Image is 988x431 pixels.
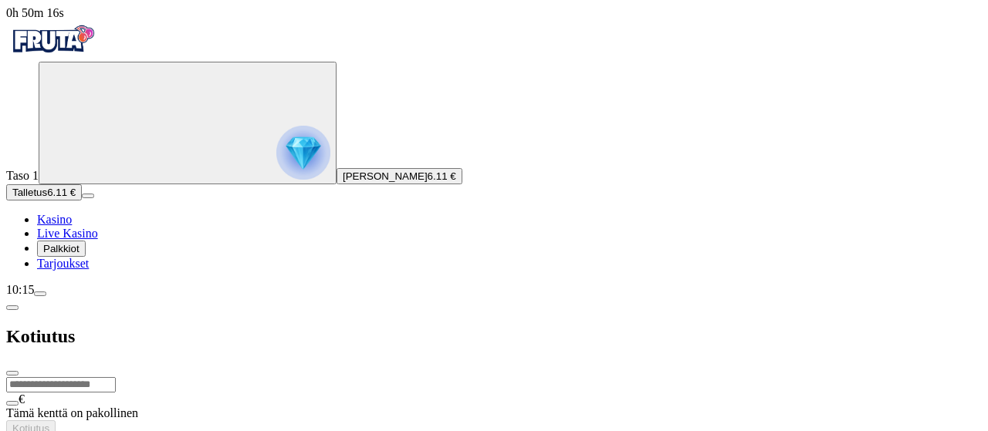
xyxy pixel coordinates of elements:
nav: Primary [6,20,982,271]
span: Tämä kenttä on pakollinen [6,406,138,419]
span: 6.11 € [428,170,456,182]
a: poker-chip iconLive Kasino [37,227,98,240]
span: Talletus [12,187,47,198]
img: reward progress [276,126,330,180]
span: 6.11 € [47,187,76,198]
span: Taso 1 [6,169,39,182]
a: gift-inverted iconTarjoukset [37,257,89,270]
button: reward progress [39,62,337,184]
button: [PERSON_NAME]6.11 € [337,168,462,184]
button: reward iconPalkkiot [37,241,86,257]
span: [PERSON_NAME] [343,170,428,182]
span: € [19,392,25,406]
button: menu [82,194,94,198]
button: Talletusplus icon6.11 € [6,184,82,200]
h2: Kotiutus [6,326,982,347]
button: eye icon [6,401,19,406]
a: Fruta [6,48,99,61]
span: Tarjoukset [37,257,89,270]
span: user session time [6,6,64,19]
a: diamond iconKasino [37,213,72,226]
span: 10:15 [6,283,34,296]
button: menu [34,291,46,296]
span: Live Kasino [37,227,98,240]
button: chevron-left icon [6,305,19,310]
button: close [6,371,19,375]
span: Palkkiot [43,243,80,254]
img: Fruta [6,20,99,59]
span: Kasino [37,213,72,226]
